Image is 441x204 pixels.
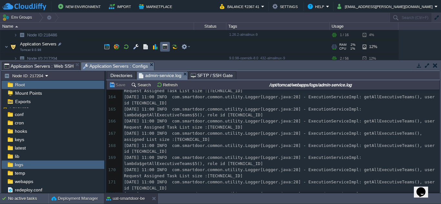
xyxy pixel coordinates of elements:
div: 164 [107,94,117,100]
div: 171 [107,179,117,185]
div: 170 [107,167,117,173]
a: keys [14,137,25,142]
img: AMDAwAAAACH5BAEAAAAALAAAAAABAAEAAAICRAEAOw== [14,53,17,63]
img: AMDAwAAAACH5BAEAAAAALAAAAAABAAEAAAICRAEAOw== [9,40,18,53]
div: Name [1,23,194,30]
span: Node ID: [27,56,44,61]
button: Marketplace [139,3,174,10]
span: 217204 [26,56,58,61]
img: CloudJiffy [2,3,46,11]
a: conf [14,112,25,117]
div: 165 [107,106,117,112]
a: Mount Points [14,90,43,96]
button: Save [109,82,127,88]
a: latest [14,145,27,151]
span: [DATE] 11:00 INFO com.smartdoor.common.utility.Logger[Logger.java:28] - ExecutionServiceImpl: get... [124,131,425,142]
div: No active tasks [8,193,48,204]
a: redeploy.conf [14,187,43,193]
span: [DATE] 11:00 INFO com.smartdoor.common.utility.Logger[Logger.java:28] - ExecutionServiceImpl: lam... [124,191,364,202]
a: webapps [14,179,34,184]
button: Help [308,3,326,10]
div: 167 [107,131,117,137]
div: 166 [107,118,117,124]
div: 12% [363,53,384,63]
li: /opt/tomcat/webapps/logs/admin-service.log [137,71,188,79]
span: Tomcat 9.0.98 [20,48,41,52]
button: Balance ₹2367.41 [220,3,261,10]
a: temp [14,170,26,176]
span: [DATE] 11:00 INFO com.smartdoor.common.utility.Logger[Logger.java:28] - ExecutionServiceImpl: get... [124,143,437,154]
img: AMDAwAAAACH5BAEAAAAALAAAAAABAAEAAAICRAEAOw== [5,40,8,53]
div: Usage [330,23,398,30]
span: [DATE] 11:00 INFO com.smartdoor.common.utility.Logger[Logger.java:28] - ExecutionServiceImpl: lam... [124,155,364,166]
img: AMDAwAAAACH5BAEAAAAALAAAAAABAAEAAAICRAEAOw== [14,30,17,40]
span: 1% [349,47,355,51]
img: AMDAwAAAACH5BAEAAAAALAAAAAABAAEAAAICRAEAOw== [15,26,18,27]
div: Tags [227,23,329,30]
a: Node ID:217204 [26,56,58,61]
span: Node ID: [27,33,44,37]
span: [DATE] 11:00 INFO com.smartdoor.common.utility.Logger[Logger.java:28] - ExecutionServiceImpl: get... [124,94,437,105]
a: Root [14,82,26,88]
span: Directories [110,72,132,79]
a: hooks [14,128,28,134]
button: Node ID: 217204 [4,73,45,79]
span: [DATE] 11:00 INFO com.smartdoor.common.utility.Logger[Logger.java:28] - ExecutionServiceImpl: get... [124,167,437,178]
span: admin-service.log [139,72,181,80]
button: Deployment Manager [51,195,98,202]
button: Search [131,82,153,88]
button: Refresh [157,82,179,88]
div: Status [194,23,226,30]
iframe: chat widget [414,178,435,198]
span: 2% [349,43,355,47]
a: Application ServersTomcat 9.0.98 [19,42,57,46]
span: SFTP / SSH Gate [191,72,233,79]
a: Exports [14,99,32,104]
span: Application Servers : Configs [83,62,148,70]
a: Favorites [8,104,30,109]
span: [DATE] 11:00 INFO com.smartdoor.common.utility.Logger[Logger.java:28] - ExecutionServiceImpl: get... [124,119,437,130]
img: AMDAwAAAACH5BAEAAAAALAAAAAABAAEAAAICRAEAOw== [17,53,26,63]
span: Application Servers : Web SSH [4,62,74,70]
span: CPU [339,47,346,51]
a: Node ID:218486 [26,32,58,38]
span: Application Servers [19,41,57,47]
div: 172 [107,191,117,197]
span: [DATE] 11:00 INFO com.smartdoor.common.utility.Logger[Logger.java:28] - ExecutionServiceImpl: lam... [124,107,364,118]
button: Settings [272,3,300,10]
div: 1 / 16 [340,30,349,40]
span: 1.26.2-almalinux-9 [229,33,258,36]
button: Env Groups [2,13,34,22]
span: 218486 [26,32,58,38]
a: lib [14,153,20,159]
div: 2 / 56 [340,53,349,63]
a: logs [14,162,24,168]
div: 12% [363,40,384,53]
button: uat-smartdoor-be [106,195,145,202]
a: cron [14,120,25,126]
span: [DATE] 11:00 INFO com.smartdoor.common.utility.Logger[Logger.java:28] - ExecutionServiceImpl: get... [124,180,437,190]
div: 4% [363,30,384,40]
button: Import [109,3,133,10]
span: RAM [339,43,346,47]
img: AMDAwAAAACH5BAEAAAAALAAAAAABAAEAAAICRAEAOw== [17,30,26,40]
div: 169 [107,155,117,161]
button: [EMAIL_ADDRESS][PERSON_NAME][DOMAIN_NAME] [337,3,435,10]
span: 9.0.98-openjdk-8.0_432-almalinux-9 [229,56,285,60]
div: 168 [107,143,117,149]
button: New Environment [58,3,103,10]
